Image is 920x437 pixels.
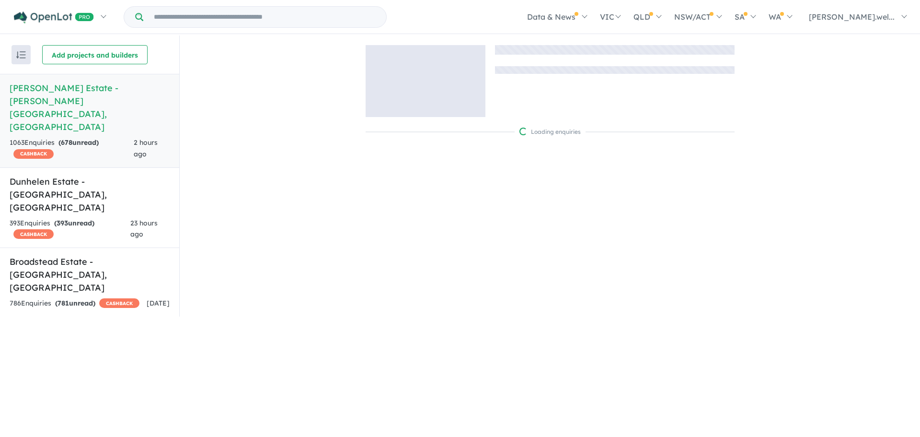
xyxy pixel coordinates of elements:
[809,12,895,22] span: [PERSON_NAME].wel...
[519,127,581,137] div: Loading enquiries
[13,229,54,239] span: CASHBACK
[57,219,68,227] span: 393
[10,82,170,133] h5: [PERSON_NAME] Estate - [PERSON_NAME][GEOGRAPHIC_DATA] , [GEOGRAPHIC_DATA]
[134,138,158,158] span: 2 hours ago
[57,299,69,307] span: 781
[10,175,170,214] h5: Dunhelen Estate - [GEOGRAPHIC_DATA] , [GEOGRAPHIC_DATA]
[99,298,139,308] span: CASHBACK
[42,45,148,64] button: Add projects and builders
[145,7,384,27] input: Try estate name, suburb, builder or developer
[130,219,158,239] span: 23 hours ago
[55,299,95,307] strong: ( unread)
[54,219,94,227] strong: ( unread)
[16,51,26,59] img: sort.svg
[10,298,139,309] div: 786 Enquir ies
[10,137,134,160] div: 1063 Enquir ies
[61,138,72,147] span: 678
[58,138,99,147] strong: ( unread)
[10,255,170,294] h5: Broadstead Estate - [GEOGRAPHIC_DATA] , [GEOGRAPHIC_DATA]
[10,218,130,241] div: 393 Enquir ies
[13,149,54,159] span: CASHBACK
[14,12,94,24] img: Openlot PRO Logo White
[147,299,170,307] span: [DATE]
